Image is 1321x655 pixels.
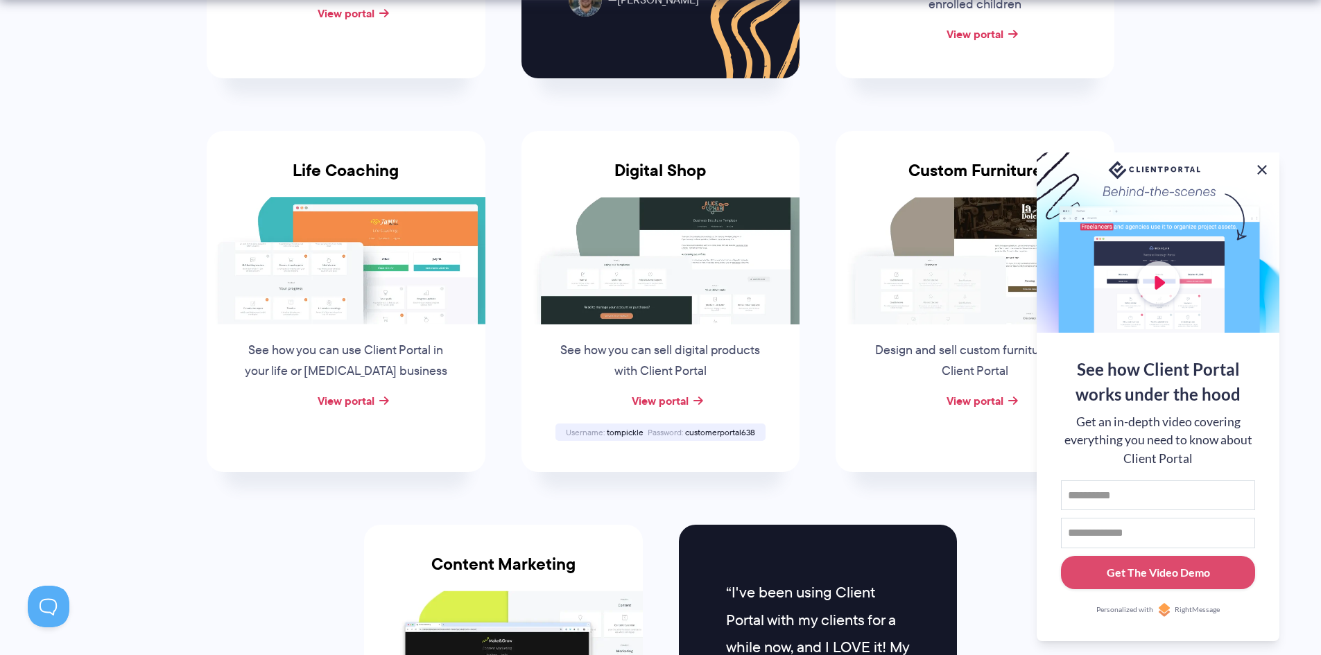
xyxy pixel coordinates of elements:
[632,392,689,409] a: View portal
[521,161,800,197] h3: Digital Shop
[947,26,1003,42] a: View portal
[1175,604,1220,615] span: RightMessage
[28,586,69,627] iframe: Toggle Customer Support
[870,340,1080,382] p: Design and sell custom furniture with Client Portal
[607,426,644,438] span: tompickle
[1061,357,1255,407] div: See how Client Portal works under the hood
[1061,413,1255,468] div: Get an in-depth video covering everything you need to know about Client Portal
[364,554,643,591] h3: Content Marketing
[1096,604,1153,615] span: Personalized with
[555,340,766,382] p: See how you can sell digital products with Client Portal
[318,5,374,21] a: View portal
[1061,603,1255,617] a: Personalized withRightMessage
[685,426,755,438] span: customerportal638
[318,392,374,409] a: View portal
[566,426,605,438] span: Username
[648,426,683,438] span: Password
[207,161,485,197] h3: Life Coaching
[241,340,451,382] p: See how you can use Client Portal in your life or [MEDICAL_DATA] business
[1107,564,1210,581] div: Get The Video Demo
[1157,603,1171,617] img: Personalized with RightMessage
[836,161,1114,197] h3: Custom Furniture
[1061,556,1255,590] button: Get The Video Demo
[947,392,1003,409] a: View portal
